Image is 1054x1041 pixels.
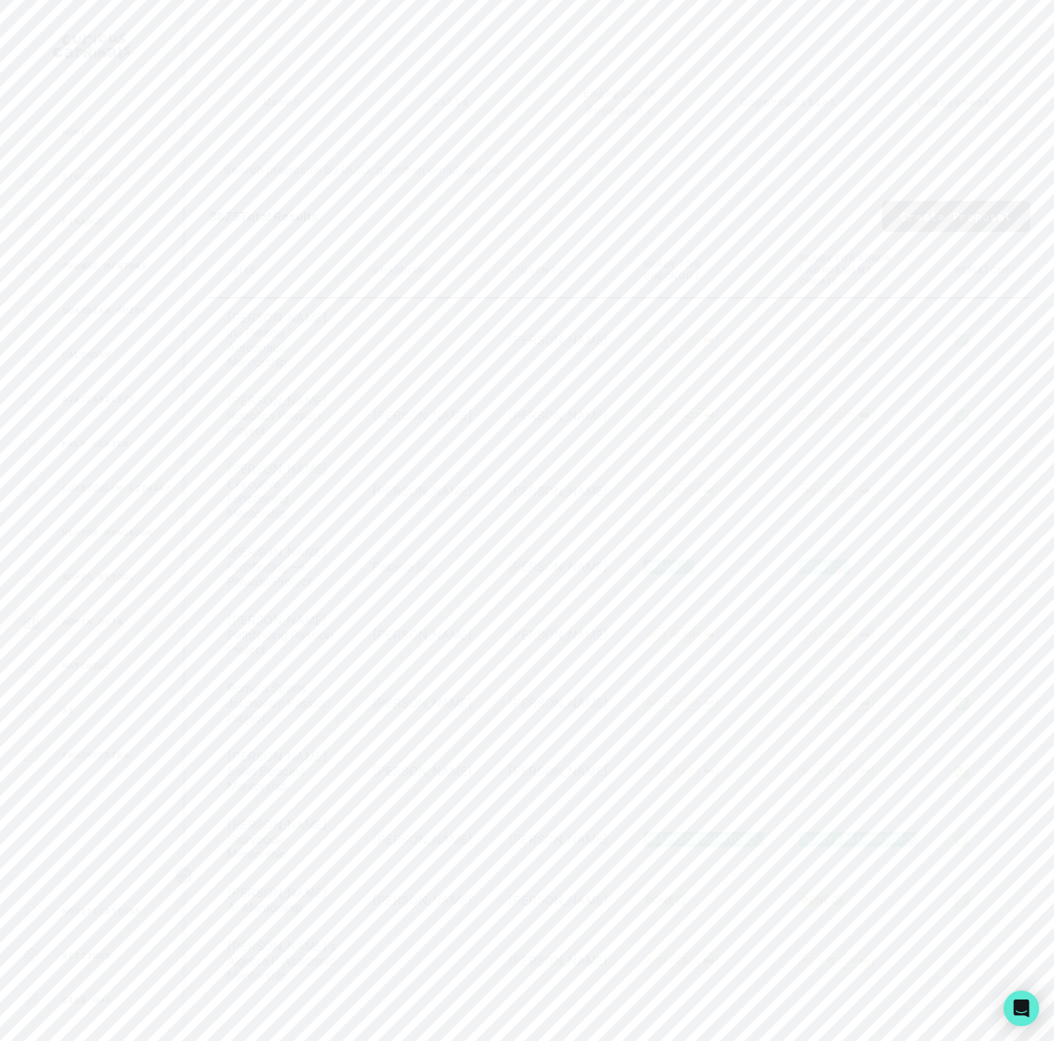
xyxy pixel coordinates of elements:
[209,737,354,805] td: [PERSON_NAME] Ballet Podcast Mentorship
[174,866,193,885] button: Toggle sidebar
[1004,991,1039,1026] div: Open Intercom Messenger
[354,874,490,927] td: [PERSON_NAME]
[799,764,873,779] span: Not Ready 🚧
[227,265,256,276] div: Title
[799,628,873,642] span: Not Ready 🚧
[62,660,111,672] p: Matching
[799,954,873,968] span: Not Ready 🚧
[62,571,135,583] p: Admin Retool
[354,805,490,874] td: [PERSON_NAME]
[209,669,354,737] td: Rome's Sports Journalism Passion Project
[643,628,717,642] span: Not Ready 🚧
[643,333,717,347] span: Not Ready 🚧
[209,874,354,927] td: [PERSON_NAME] AI Mentorship
[955,893,1028,908] p: ✅
[955,408,1028,423] p: ✅
[643,893,690,908] span: Done ✅
[490,533,626,601] td: [PERSON_NAME]
[643,259,746,282] div: Ready for Checkout
[432,93,469,110] p: Calls
[62,905,142,917] p: Notifications
[799,696,873,711] span: Not Ready 🚧
[490,298,626,382] td: [PERSON_NAME]
[917,93,998,110] p: Engagements
[955,628,1028,642] p: ✅
[62,349,111,361] p: Calendar
[354,601,490,669] td: [PERSON_NAME]
[209,450,354,533] td: [PERSON_NAME] Executive Functioning Mentorship
[490,601,626,669] td: [PERSON_NAME]
[799,408,873,423] span: Not Ready 🚧
[209,927,354,995] td: [PERSON_NAME]'s Algebra II Academic Mentorship
[490,927,626,995] td: [PERSON_NAME]
[955,333,1028,347] p: ✅
[53,33,130,59] img: Curious Cardinals Logo
[643,484,717,499] span: Not Ready 🚧
[643,832,763,847] span: Ready for Rematch 🚀
[62,527,153,539] p: Mentor Handbook
[62,749,129,761] p: Engineering
[62,127,87,139] p: Home
[209,298,354,382] td: [PERSON_NAME] In-Person Aerospace Mentorship
[62,216,105,227] p: Finance
[799,893,846,908] span: Done ✅
[882,201,1030,232] a: Create Proposal
[643,696,717,711] span: Not Ready 🚧
[955,265,1010,276] div: Rematch?
[740,93,837,110] p: Opportunities
[490,450,626,533] td: [PERSON_NAME]
[62,616,123,628] p: Admin Data
[799,559,849,574] span: Ready 🚀
[643,764,717,779] span: Not Ready 🚧
[209,1007,233,1031] svg: page left
[209,382,354,450] td: [PERSON_NAME] Robotics Passion Project
[799,333,873,347] span: Not Ready 🚧
[490,874,626,927] td: [PERSON_NAME]
[62,393,135,405] p: Availability
[62,438,129,450] p: Help Center
[508,265,563,276] div: Students
[62,260,148,272] p: Browse Mentors
[490,669,626,737] td: [PERSON_NAME]
[62,482,172,494] p: Curriculum Library
[62,305,148,316] p: Guardian Guide
[799,832,919,847] span: Ready for Rematch 🚀
[62,994,111,1006] p: Sign Out
[799,253,901,288] div: Ready for Admin Engagement Create
[643,408,717,423] span: Not Ready 🚧
[548,84,692,119] p: Engagement Proposals
[955,696,1028,711] p: ✅
[62,950,111,962] p: Settings
[490,805,626,874] td: [PERSON_NAME]
[643,954,717,968] span: Not Ready 🚧
[354,450,490,533] td: [PERSON_NAME]
[490,382,626,450] td: [PERSON_NAME]
[354,382,490,450] td: [PERSON_NAME]
[209,805,354,874] td: [PERSON_NAME] Storybook Mentorship
[354,533,490,601] td: Patama Gur
[263,93,300,110] p: Users
[62,705,74,716] p: AI
[372,265,426,276] div: Guardian
[62,171,111,183] p: Students
[955,832,1028,847] p: ✅
[354,737,490,805] td: [PERSON_NAME]
[354,669,490,737] td: [PERSON_NAME]
[209,601,354,669] td: [PERSON_NAME] Pathfinding Passion Project
[490,737,626,805] td: [PERSON_NAME]
[209,207,318,225] b: 3875 Total Results
[209,533,354,601] td: [PERSON_NAME] Pathfinding --> Passion Project
[643,559,694,574] span: Ready 🚀
[955,764,1028,779] p: ✅
[799,484,873,499] span: Not Ready 🚧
